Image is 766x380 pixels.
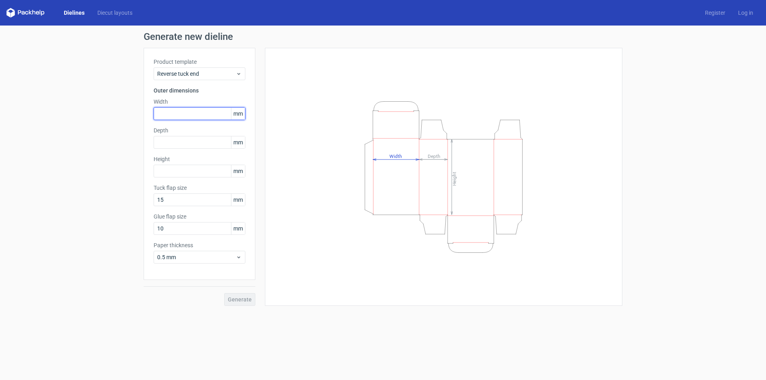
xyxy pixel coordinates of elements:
[231,194,245,206] span: mm
[154,98,245,106] label: Width
[732,9,760,17] a: Log in
[231,108,245,120] span: mm
[154,87,245,95] h3: Outer dimensions
[154,213,245,221] label: Glue flap size
[699,9,732,17] a: Register
[231,165,245,177] span: mm
[157,70,236,78] span: Reverse tuck end
[428,153,440,159] tspan: Depth
[389,153,402,159] tspan: Width
[154,184,245,192] label: Tuck flap size
[157,253,236,261] span: 0.5 mm
[154,126,245,134] label: Depth
[91,9,139,17] a: Diecut layouts
[57,9,91,17] a: Dielines
[452,171,457,185] tspan: Height
[154,155,245,163] label: Height
[144,32,622,41] h1: Generate new dieline
[231,222,245,234] span: mm
[154,241,245,249] label: Paper thickness
[231,136,245,148] span: mm
[154,58,245,66] label: Product template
